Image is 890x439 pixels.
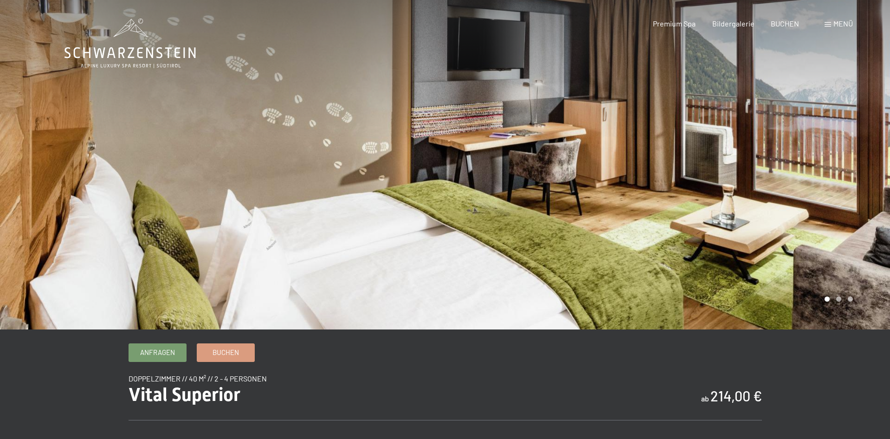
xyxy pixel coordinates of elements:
a: BUCHEN [771,19,799,28]
a: Anfragen [129,344,186,362]
span: Doppelzimmer // 40 m² // 2 - 4 Personen [129,374,267,383]
b: 214,00 € [710,387,762,404]
span: Buchen [213,348,239,357]
a: Bildergalerie [712,19,755,28]
span: Vital Superior [129,384,240,406]
span: ab [701,394,709,403]
a: Buchen [197,344,254,362]
span: Menü [833,19,853,28]
span: Anfragen [140,348,175,357]
a: Premium Spa [653,19,696,28]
